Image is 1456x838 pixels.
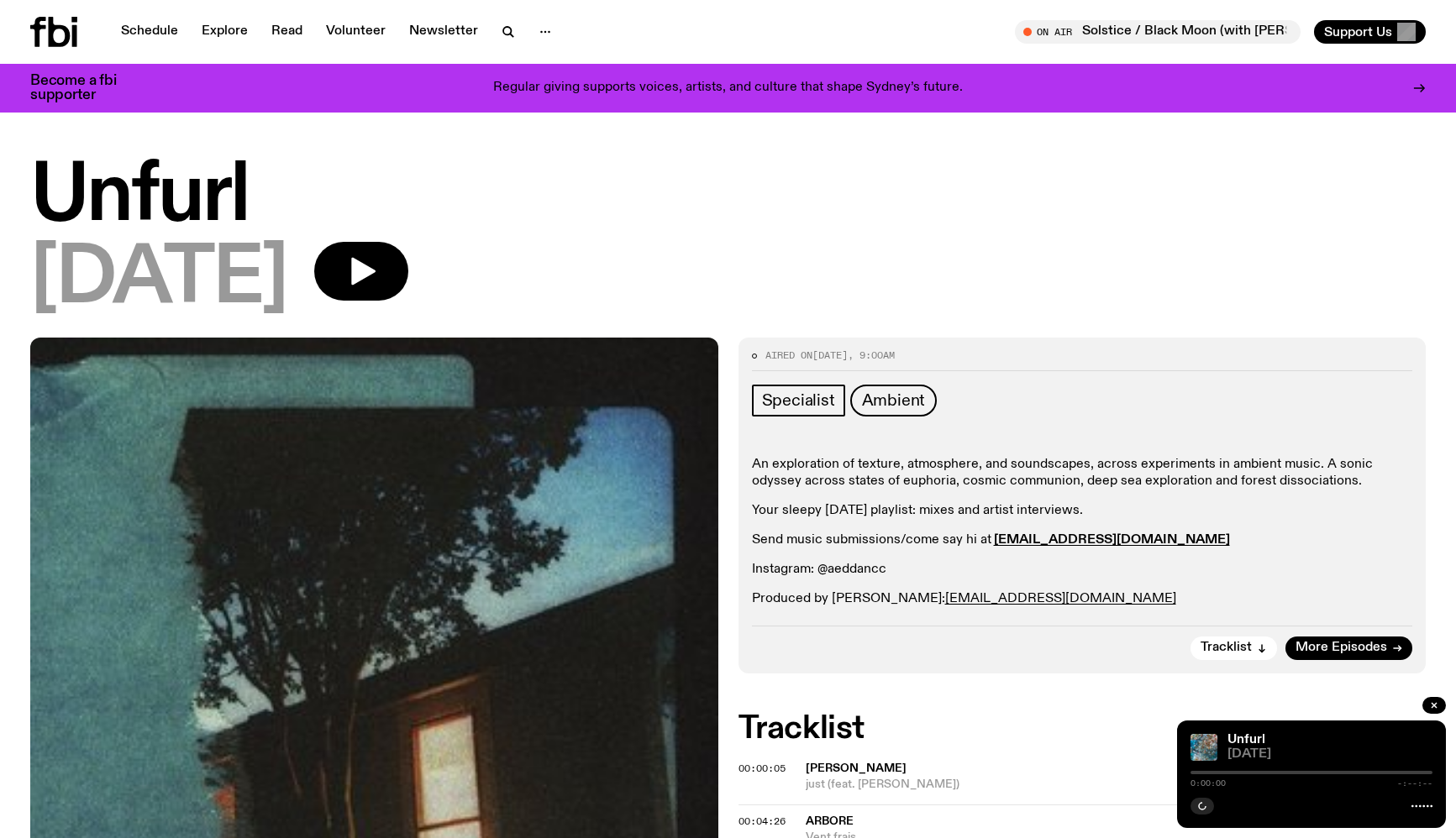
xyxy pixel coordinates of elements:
[994,533,1230,547] a: [EMAIL_ADDRESS][DOMAIN_NAME]
[752,532,1413,548] p: Send music submissions/come say hi at
[1191,779,1226,788] span: 0:00:00
[30,74,138,102] h3: Become a fbi supporter
[1314,20,1426,44] button: Support Us
[1227,748,1432,761] span: [DATE]
[739,764,786,773] button: 00:00:05
[316,20,396,44] a: Volunteer
[493,81,963,96] p: Regular giving supports voices, artists, and culture that shape Sydney’s future.
[806,762,907,774] span: [PERSON_NAME]
[30,160,1426,235] h1: Unfurl
[1227,733,1265,746] a: Unfurl
[261,20,313,44] a: Read
[752,591,1413,607] p: Produced by [PERSON_NAME]:
[739,762,786,775] span: 00:00:05
[1015,20,1301,44] button: On AirSolstice / Black Moon (with [PERSON_NAME])
[739,817,786,826] button: 00:04:26
[111,20,188,44] a: Schedule
[862,391,926,410] span: Ambient
[752,457,1413,489] p: An exploration of texture, atmosphere, and soundscapes, across experiments in ambient music. A so...
[1397,779,1432,788] span: -:--:--
[752,562,1413,578] p: Instagram: @aeddancc
[752,503,1413,519] p: Your sleepy [DATE] playlist: mixes and artist interviews.
[765,348,812,362] span: Aired on
[739,814,786,828] span: 00:04:26
[1201,642,1252,654] span: Tracklist
[850,385,938,416] a: Ambient
[848,348,895,362] span: , 9:00am
[806,777,1427,793] span: just (feat. [PERSON_NAME])
[192,20,258,44] a: Explore
[806,815,854,827] span: ARBORE
[1285,636,1412,660] a: More Episodes
[739,714,1427,744] h2: Tracklist
[762,391,835,410] span: Specialist
[812,348,848,362] span: [DATE]
[30,242,287,317] span: [DATE]
[945,592,1176,605] a: [EMAIL_ADDRESS][DOMAIN_NAME]
[752,385,845,416] a: Specialist
[1324,24,1392,39] span: Support Us
[399,20,488,44] a: Newsletter
[1296,642,1387,654] span: More Episodes
[1191,636,1277,660] button: Tracklist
